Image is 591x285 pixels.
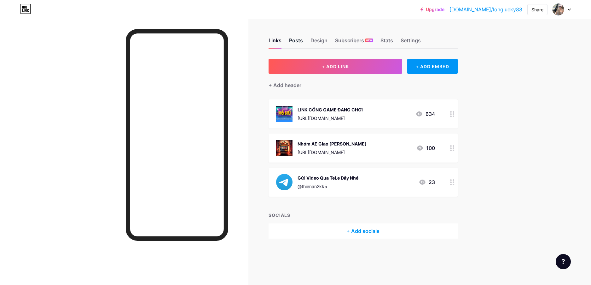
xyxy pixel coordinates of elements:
[298,115,363,122] div: [URL][DOMAIN_NAME]
[298,140,367,147] div: Nhóm AE Giao [PERSON_NAME]
[298,149,367,156] div: [URL][DOMAIN_NAME]
[289,37,303,48] div: Posts
[310,37,327,48] div: Design
[335,37,373,48] div: Subscribers
[276,174,293,190] img: Gửi Video Qua TeLe Đây Nhé
[531,6,543,13] div: Share
[298,175,358,181] div: Gửi Video Qua TeLe Đây Nhé
[366,39,372,42] span: NEW
[269,212,458,218] div: SOCIALS
[415,110,435,118] div: 634
[269,81,301,89] div: + Add header
[269,223,458,239] div: + Add socials
[419,178,435,186] div: 23
[298,183,358,190] div: @thienan2kk5
[552,3,564,15] img: Ngô Minh Hưng
[322,64,349,69] span: + ADD LINK
[269,59,403,74] button: + ADD LINK
[420,7,444,12] a: Upgrade
[380,37,393,48] div: Stats
[276,106,293,122] img: LINK CỔNG GAME ĐANG CHƠI
[401,37,421,48] div: Settings
[416,144,435,152] div: 100
[449,6,522,13] a: [DOMAIN_NAME]/longlucky88
[276,140,293,156] img: Nhóm AE Giao Lưu Cơm Gạo
[269,37,281,48] div: Links
[407,59,457,74] div: + ADD EMBED
[298,106,363,113] div: LINK CỔNG GAME ĐANG CHƠI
